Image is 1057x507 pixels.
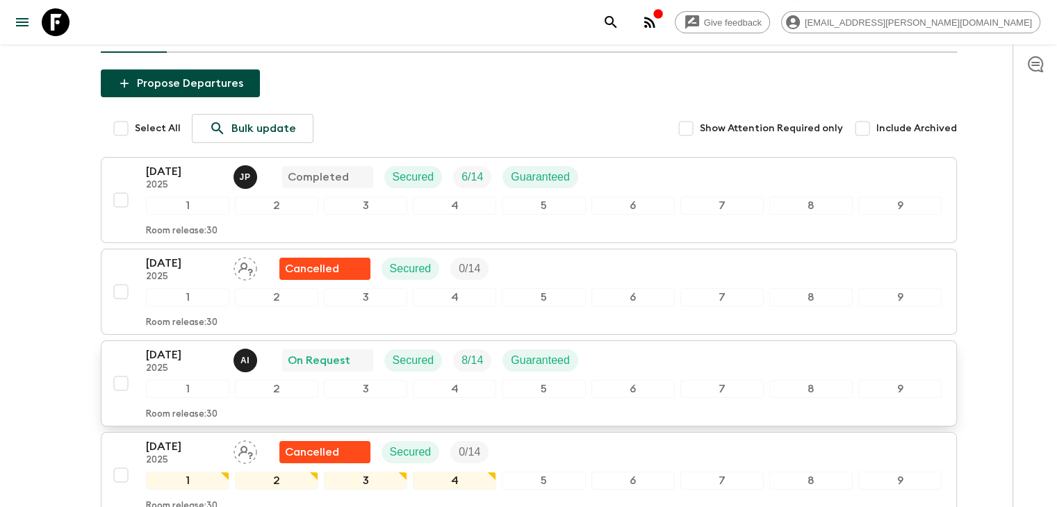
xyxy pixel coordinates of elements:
[413,380,496,398] div: 4
[240,355,249,366] p: A I
[453,349,491,372] div: Trip Fill
[591,288,675,306] div: 6
[384,166,443,188] div: Secured
[384,349,443,372] div: Secured
[461,169,483,185] p: 6 / 14
[192,114,313,143] a: Bulk update
[459,260,480,277] p: 0 / 14
[502,472,585,490] div: 5
[324,288,407,306] div: 3
[413,472,496,490] div: 4
[450,441,489,463] div: Trip Fill
[288,169,349,185] p: Completed
[459,444,480,460] p: 0 / 14
[675,11,770,33] a: Give feedback
[769,288,853,306] div: 8
[390,260,432,277] p: Secured
[511,352,570,369] p: Guaranteed
[233,169,260,181] span: Julio Posadas
[502,288,585,306] div: 5
[502,380,585,398] div: 5
[233,349,260,372] button: AI
[797,17,1040,28] span: [EMAIL_ADDRESS][PERSON_NAME][DOMAIN_NAME]
[146,472,229,490] div: 1
[597,8,625,36] button: search adventures
[279,441,370,463] div: Flash Pack cancellation
[146,272,222,283] p: 2025
[393,352,434,369] p: Secured
[511,169,570,185] p: Guaranteed
[858,197,942,215] div: 9
[233,353,260,364] span: Alvaro Ixtetela
[101,157,957,243] button: [DATE]2025Julio PosadasCompletedSecuredTrip FillGuaranteed123456789Room release:30
[591,197,675,215] div: 6
[135,122,181,135] span: Select All
[413,288,496,306] div: 4
[382,441,440,463] div: Secured
[324,197,407,215] div: 3
[101,249,957,335] button: [DATE]2025Assign pack leaderFlash Pack cancellationSecuredTrip Fill123456789Room release:30
[146,409,218,420] p: Room release: 30
[450,258,489,280] div: Trip Fill
[680,197,764,215] div: 7
[146,438,222,455] p: [DATE]
[591,472,675,490] div: 6
[146,288,229,306] div: 1
[285,444,339,460] p: Cancelled
[146,363,222,374] p: 2025
[288,352,350,369] p: On Request
[769,472,853,490] div: 8
[101,69,260,97] button: Propose Departures
[858,380,942,398] div: 9
[146,197,229,215] div: 1
[101,340,957,426] button: [DATE]2025Alvaro IxtetelaOn RequestSecuredTrip FillGuaranteed123456789Room release:30
[233,261,257,272] span: Assign pack leader
[279,258,370,280] div: Flash Pack cancellation
[453,166,491,188] div: Trip Fill
[8,8,36,36] button: menu
[235,472,318,490] div: 2
[146,180,222,191] p: 2025
[591,380,675,398] div: 6
[146,163,222,180] p: [DATE]
[858,472,942,490] div: 9
[680,380,764,398] div: 7
[769,197,853,215] div: 8
[235,288,318,306] div: 2
[146,455,222,466] p: 2025
[382,258,440,280] div: Secured
[235,197,318,215] div: 2
[781,11,1040,33] div: [EMAIL_ADDRESS][PERSON_NAME][DOMAIN_NAME]
[680,288,764,306] div: 7
[461,352,483,369] p: 8 / 14
[235,380,318,398] div: 2
[696,17,769,28] span: Give feedback
[285,260,339,277] p: Cancelled
[502,197,585,215] div: 5
[146,317,218,329] p: Room release: 30
[393,169,434,185] p: Secured
[231,120,296,137] p: Bulk update
[680,472,764,490] div: 7
[324,380,407,398] div: 3
[390,444,432,460] p: Secured
[858,288,942,306] div: 9
[233,444,257,456] span: Assign pack leader
[146,380,229,398] div: 1
[146,226,218,237] p: Room release: 30
[146,255,222,272] p: [DATE]
[413,197,496,215] div: 4
[700,122,843,135] span: Show Attention Required only
[876,122,957,135] span: Include Archived
[146,347,222,363] p: [DATE]
[769,380,853,398] div: 8
[324,472,407,490] div: 3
